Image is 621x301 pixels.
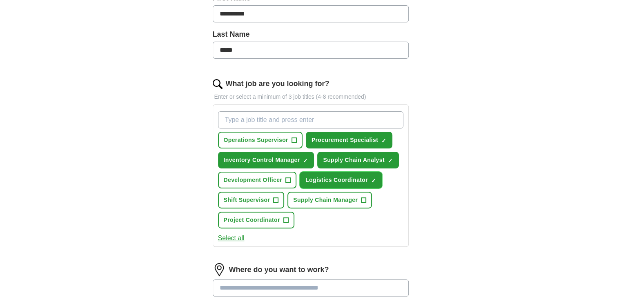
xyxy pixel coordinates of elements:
[218,212,294,228] button: Project Coordinator
[218,233,245,243] button: Select all
[213,79,223,89] img: search.png
[226,78,329,89] label: What job are you looking for?
[306,132,392,148] button: Procurement Specialist✓
[218,111,403,128] input: Type a job title and press enter
[224,216,280,224] span: Project Coordinator
[218,172,297,188] button: Development Officer
[218,192,285,208] button: Shift Supervisor
[224,136,288,144] span: Operations Supervisor
[224,176,283,184] span: Development Officer
[213,29,409,40] label: Last Name
[303,157,308,164] span: ✓
[287,192,372,208] button: Supply Chain Manager
[317,152,398,168] button: Supply Chain Analyst✓
[323,156,384,164] span: Supply Chain Analyst
[312,136,378,144] span: Procurement Specialist
[293,196,358,204] span: Supply Chain Manager
[388,157,393,164] span: ✓
[218,132,303,148] button: Operations Supervisor
[224,156,300,164] span: Inventory Control Manager
[305,176,368,184] span: Logistics Coordinator
[300,172,382,188] button: Logistics Coordinator✓
[381,137,386,144] span: ✓
[213,263,226,276] img: location.png
[224,196,270,204] span: Shift Supervisor
[218,152,314,168] button: Inventory Control Manager✓
[213,93,409,101] p: Enter or select a minimum of 3 job titles (4-8 recommended)
[229,264,329,275] label: Where do you want to work?
[371,177,376,184] span: ✓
